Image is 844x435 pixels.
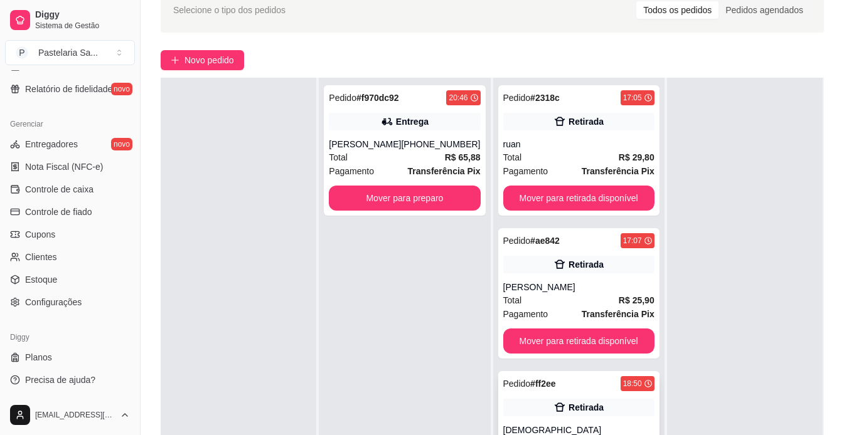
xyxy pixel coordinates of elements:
span: Entregadores [25,138,78,150]
span: Total [503,150,522,164]
a: Controle de fiado [5,202,135,222]
div: Entrega [396,115,429,128]
a: DiggySistema de Gestão [5,5,135,35]
a: Controle de caixa [5,179,135,199]
strong: # f970dc92 [356,93,399,103]
span: Cupons [25,228,55,241]
strong: R$ 25,90 [619,295,654,305]
div: ruan [503,138,654,150]
div: Retirada [569,115,604,128]
span: Total [503,293,522,307]
span: plus [171,56,179,65]
a: Configurações [5,292,135,312]
span: [EMAIL_ADDRESS][DOMAIN_NAME] [35,410,115,420]
span: Pagamento [503,307,548,321]
div: [PERSON_NAME] [503,281,654,293]
div: 20:46 [449,93,467,103]
span: Pedido [503,93,531,103]
div: Pastelaria Sa ... [38,46,98,59]
span: Precisa de ajuda? [25,374,95,386]
span: Clientes [25,251,57,263]
span: Total [329,150,348,164]
span: Selecione o tipo dos pedidos [173,3,286,17]
strong: Transferência Pix [582,309,654,319]
div: 17:07 [623,236,642,246]
a: Precisa de ajuda? [5,370,135,390]
button: Novo pedido [161,50,244,70]
button: Mover para retirada disponível [503,186,654,211]
span: Nota Fiscal (NFC-e) [25,160,103,173]
div: [PHONE_NUMBER] [401,138,480,150]
a: Clientes [5,247,135,267]
span: Controle de caixa [25,183,93,196]
span: Estoque [25,273,57,286]
div: Retirada [569,401,604,414]
button: [EMAIL_ADDRESS][DOMAIN_NAME] [5,400,135,430]
strong: R$ 29,80 [619,152,654,162]
span: Pagamento [503,164,548,178]
div: Gerenciar [5,114,135,134]
span: Pedido [503,236,531,246]
span: Planos [25,351,52,364]
span: Pagamento [329,164,374,178]
span: Pedido [503,379,531,389]
strong: # ae842 [530,236,560,246]
span: P [16,46,28,59]
a: Relatório de fidelidadenovo [5,79,135,99]
a: Cupons [5,224,135,244]
div: Todos os pedidos [636,1,718,19]
a: Planos [5,347,135,367]
div: Diggy [5,327,135,347]
span: Configurações [25,296,82,308]
div: Pedidos agendados [718,1,810,19]
strong: # 2318c [530,93,560,103]
div: Retirada [569,258,604,271]
a: Nota Fiscal (NFC-e) [5,157,135,177]
span: Pedido [329,93,356,103]
button: Mover para preparo [329,186,480,211]
strong: # ff2ee [530,379,555,389]
span: Controle de fiado [25,206,92,218]
div: 18:50 [623,379,642,389]
button: Mover para retirada disponível [503,328,654,354]
span: Sistema de Gestão [35,21,130,31]
a: Entregadoresnovo [5,134,135,154]
span: Novo pedido [184,53,234,67]
button: Select a team [5,40,135,65]
span: Relatório de fidelidade [25,83,112,95]
strong: Transferência Pix [582,166,654,176]
span: Diggy [35,9,130,21]
a: Estoque [5,270,135,290]
div: 17:05 [623,93,642,103]
div: [PERSON_NAME] [329,138,401,150]
strong: Transferência Pix [408,166,481,176]
strong: R$ 65,88 [445,152,481,162]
